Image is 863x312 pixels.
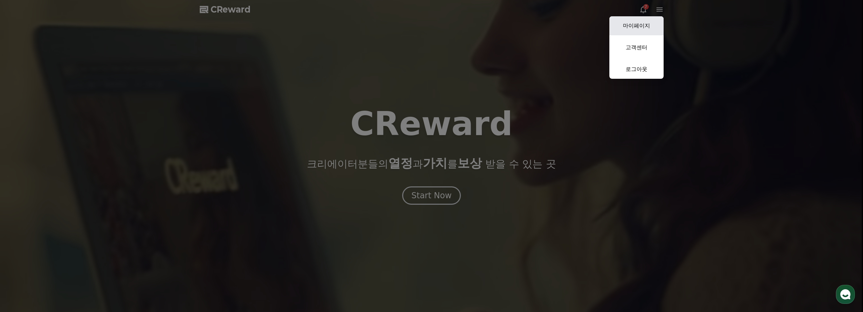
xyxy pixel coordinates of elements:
[62,226,70,231] span: 대화
[609,16,664,79] button: 마이페이지 고객센터 로그아웃
[609,16,664,35] a: 마이페이지
[609,38,664,57] a: 고객센터
[2,215,45,232] a: 홈
[87,215,130,232] a: 설정
[21,225,25,231] span: 홈
[609,60,664,79] a: 로그아웃
[45,215,87,232] a: 대화
[105,225,113,231] span: 설정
